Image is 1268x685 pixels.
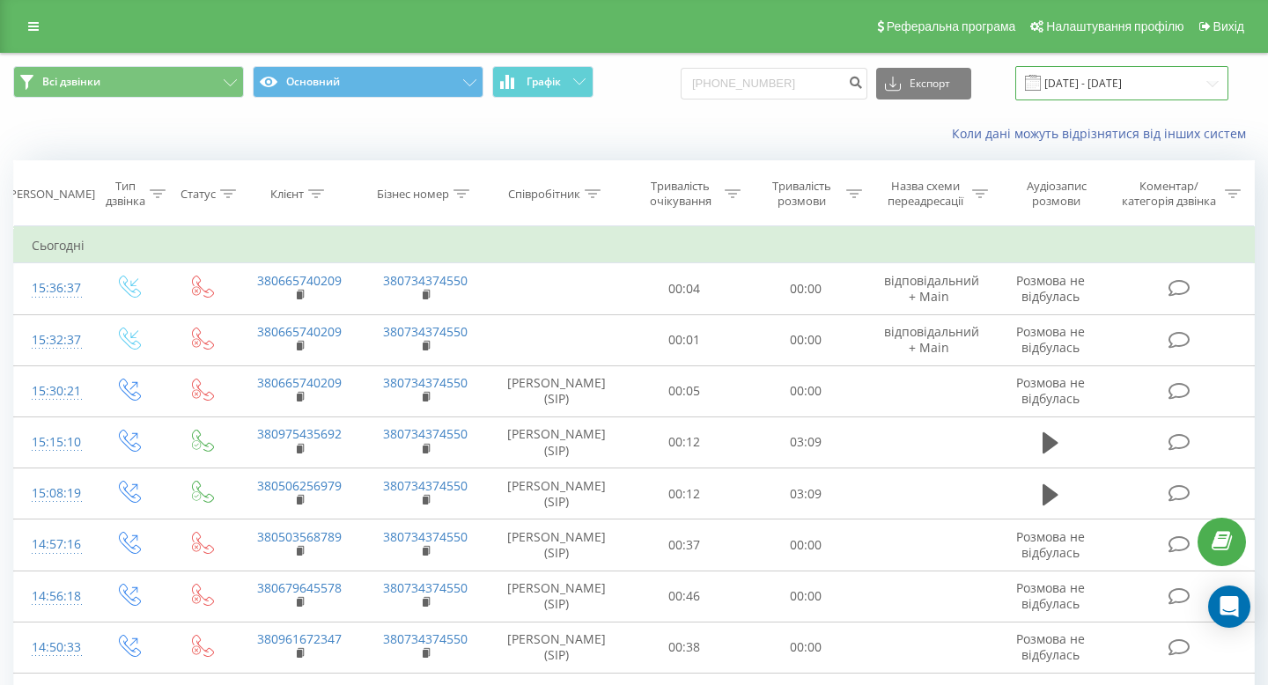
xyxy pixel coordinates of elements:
[866,314,992,365] td: відповідальний + Main
[624,468,746,519] td: 00:12
[681,68,867,99] input: Пошук за номером
[270,187,304,202] div: Клієнт
[32,527,74,562] div: 14:57:16
[1016,374,1085,407] span: Розмова не відбулась
[624,519,746,571] td: 00:37
[383,477,468,494] a: 380734374550
[32,630,74,665] div: 14:50:33
[1008,179,1104,209] div: Аудіозапис розмови
[257,272,342,289] a: 380665740209
[1016,630,1085,663] span: Розмова не відбулась
[32,271,74,306] div: 15:36:37
[1046,19,1183,33] span: Налаштування профілю
[383,425,468,442] a: 380734374550
[383,528,468,545] a: 380734374550
[32,579,74,614] div: 14:56:18
[383,579,468,596] a: 380734374550
[492,66,593,98] button: Графік
[876,68,971,99] button: Експорт
[257,630,342,647] a: 380961672347
[489,416,624,468] td: [PERSON_NAME] (SIP)
[640,179,721,209] div: Тривалість очікування
[745,263,866,314] td: 00:00
[383,323,468,340] a: 380734374550
[489,468,624,519] td: [PERSON_NAME] (SIP)
[745,622,866,673] td: 00:00
[745,571,866,622] td: 00:00
[527,76,561,88] span: Графік
[1016,323,1085,356] span: Розмова не відбулась
[257,374,342,391] a: 380665740209
[42,75,100,89] span: Всі дзвінки
[383,374,468,391] a: 380734374550
[624,416,746,468] td: 00:12
[257,477,342,494] a: 380506256979
[745,519,866,571] td: 00:00
[887,19,1016,33] span: Реферальна програма
[32,374,74,409] div: 15:30:21
[489,622,624,673] td: [PERSON_NAME] (SIP)
[6,187,95,202] div: [PERSON_NAME]
[624,365,746,416] td: 00:05
[257,579,342,596] a: 380679645578
[745,314,866,365] td: 00:00
[882,179,968,209] div: Назва схеми переадресації
[1117,179,1220,209] div: Коментар/категорія дзвінка
[13,66,244,98] button: Всі дзвінки
[745,468,866,519] td: 03:09
[745,416,866,468] td: 03:09
[1208,586,1250,628] div: Open Intercom Messenger
[624,622,746,673] td: 00:38
[181,187,216,202] div: Статус
[489,571,624,622] td: [PERSON_NAME] (SIP)
[1016,528,1085,561] span: Розмова не відбулась
[489,519,624,571] td: [PERSON_NAME] (SIP)
[32,425,74,460] div: 15:15:10
[32,476,74,511] div: 15:08:19
[14,228,1255,263] td: Сьогодні
[383,272,468,289] a: 380734374550
[383,630,468,647] a: 380734374550
[624,571,746,622] td: 00:46
[624,263,746,314] td: 00:04
[32,323,74,357] div: 15:32:37
[377,187,449,202] div: Бізнес номер
[489,365,624,416] td: [PERSON_NAME] (SIP)
[257,528,342,545] a: 380503568789
[1213,19,1244,33] span: Вихід
[257,323,342,340] a: 380665740209
[1016,579,1085,612] span: Розмова не відбулась
[257,425,342,442] a: 380975435692
[952,125,1255,142] a: Коли дані можуть відрізнятися вiд інших систем
[761,179,842,209] div: Тривалість розмови
[508,187,580,202] div: Співробітник
[866,263,992,314] td: відповідальний + Main
[745,365,866,416] td: 00:00
[1016,272,1085,305] span: Розмова не відбулась
[253,66,483,98] button: Основний
[624,314,746,365] td: 00:01
[106,179,145,209] div: Тип дзвінка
